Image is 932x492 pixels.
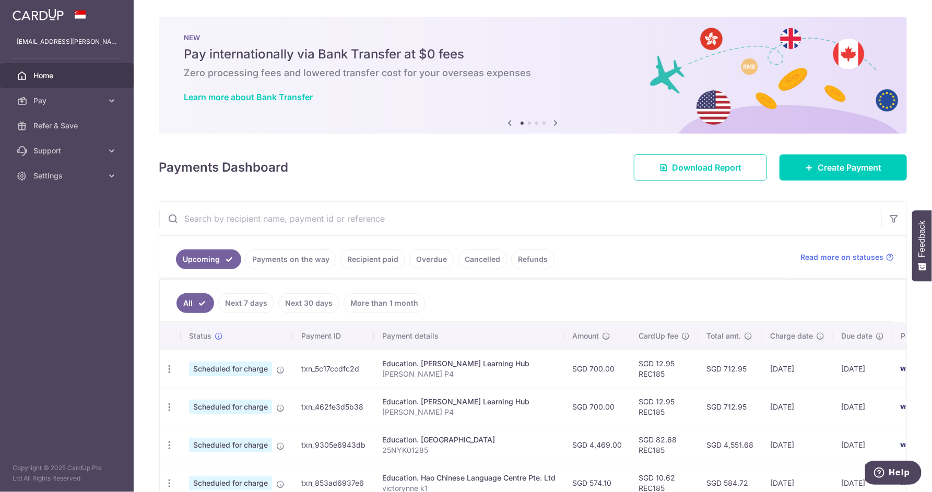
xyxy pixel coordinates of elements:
[17,37,117,47] p: [EMAIL_ADDRESS][PERSON_NAME][DOMAIN_NAME]
[382,445,556,455] p: 25NYK01285
[698,350,762,388] td: SGD 712.95
[833,350,892,388] td: [DATE]
[833,388,892,426] td: [DATE]
[184,67,882,79] h6: Zero processing fees and lowered transfer cost for your overseas expenses
[841,331,872,341] span: Due date
[511,249,555,269] a: Refunds
[374,322,564,350] th: Payment details
[762,350,833,388] td: [DATE]
[293,322,374,350] th: Payment ID
[762,388,833,426] td: [DATE]
[382,473,556,483] div: Education. Hao Chinese Language Centre Pte. Ltd
[564,388,630,426] td: SGD 700.00
[184,33,882,42] p: NEW
[184,46,882,63] h5: Pay internationally via Bank Transfer at $0 fees
[218,293,274,313] a: Next 7 days
[245,249,336,269] a: Payments on the way
[33,171,102,181] span: Settings
[770,331,813,341] span: Charge date
[189,331,211,341] span: Status
[564,350,630,388] td: SGD 700.00
[189,476,272,490] span: Scheduled for charge
[184,92,313,102] a: Learn more about Bank Transfer
[33,121,102,131] span: Refer & Save
[698,426,762,464] td: SGD 4,551.68
[382,435,556,445] div: Education. [GEOGRAPHIC_DATA]
[382,407,556,417] p: [PERSON_NAME] P4
[630,388,698,426] td: SGD 12.95 REC185
[293,350,374,388] td: txn_5c17ccdfc2d
[833,426,892,464] td: [DATE]
[382,358,556,369] div: Education. [PERSON_NAME] Learning Hub
[382,397,556,407] div: Education. [PERSON_NAME] Learning Hub
[189,400,272,414] span: Scheduled for charge
[278,293,339,313] a: Next 30 days
[13,8,64,21] img: CardUp
[800,252,883,262] span: Read more on statuses
[572,331,599,341] span: Amount
[344,293,425,313] a: More than 1 month
[912,210,932,281] button: Feedback - Show survey
[33,146,102,156] span: Support
[698,388,762,426] td: SGD 712.95
[895,401,916,413] img: Bank Card
[176,293,214,313] a: All
[634,154,767,181] a: Download Report
[159,17,907,134] img: Bank transfer banner
[780,154,907,181] a: Create Payment
[917,221,927,257] span: Feedback
[706,331,741,341] span: Total amt.
[672,161,741,174] span: Download Report
[33,95,102,106] span: Pay
[865,461,922,487] iframe: Opens a widget where you can find more information
[159,158,288,177] h4: Payments Dashboard
[458,249,507,269] a: Cancelled
[639,331,678,341] span: CardUp fee
[189,362,272,376] span: Scheduled for charge
[176,249,241,269] a: Upcoming
[564,426,630,464] td: SGD 4,469.00
[409,249,454,269] a: Overdue
[293,388,374,426] td: txn_462fe3d5b38
[895,363,916,375] img: Bank Card
[340,249,405,269] a: Recipient paid
[159,202,881,235] input: Search by recipient name, payment id or reference
[800,252,894,262] a: Read more on statuses
[818,161,881,174] span: Create Payment
[293,426,374,464] td: txn_9305e6943db
[630,426,698,464] td: SGD 82.68 REC185
[382,369,556,379] p: [PERSON_NAME] P4
[189,438,272,452] span: Scheduled for charge
[630,350,698,388] td: SGD 12.95 REC185
[762,426,833,464] td: [DATE]
[895,439,916,451] img: Bank Card
[33,70,102,81] span: Home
